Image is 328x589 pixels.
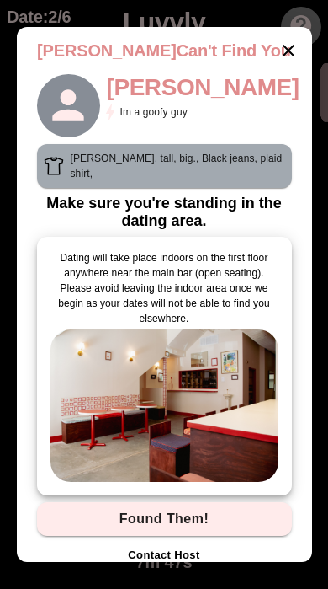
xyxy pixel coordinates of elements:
h2: [PERSON_NAME] Can't Find You [37,40,291,61]
button: close [272,34,305,67]
p: Dating will take place indoors on the first floor anywhere near the main bar (open seating). Plea... [50,250,278,326]
h3: Make sure you're standing in the dating area. [37,195,292,230]
img: venue [50,329,278,482]
p: [PERSON_NAME], tall, big. , Black jeans, plaid shirt, [71,151,285,181]
p: Im a goofy guy [120,104,188,120]
button: Found Them! [37,502,292,536]
h1: [PERSON_NAME] [107,74,299,102]
a: Contact Host [37,543,292,569]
